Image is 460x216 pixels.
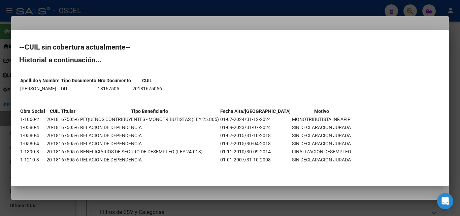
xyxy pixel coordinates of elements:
[292,148,352,155] td: FINALIZACION DESEMPLEO
[132,77,162,84] th: CUIL
[292,124,352,131] td: SIN DECLARACION JURADA
[80,156,219,163] td: RELACION DE DEPENDENCIA
[61,85,97,92] td: DU
[132,85,162,92] td: 20181675056
[80,140,219,147] td: RELACION DE DEPENDENCIA
[220,140,291,147] td: 01-07-2015/30-04-2018
[80,107,219,115] th: Tipo Beneficiario
[20,116,45,123] td: 1-1060-2
[80,132,219,139] td: RELACION DE DEPENDENCIA
[80,124,219,131] td: RELACION DE DEPENDENCIA
[46,107,79,115] th: CUIL Titular
[20,140,45,147] td: 1-0580-4
[46,156,79,163] td: 20-18167505-6
[97,77,131,84] th: Nro Documento
[292,107,352,115] th: Motivo
[20,107,45,115] th: Obra Social
[292,116,352,123] td: MONOTRIBUTISTA INF.AFIP
[20,77,60,84] th: Apellido y Nombre
[19,57,441,63] h2: Historial a continuación...
[292,156,352,163] td: SIN DECLARACION JURADA
[80,116,219,123] td: PEQUEÑOS CONTRIBUYENTES - MONOTRIBUTISTAS (LEY 25.865)
[46,140,79,147] td: 20-18167505-6
[220,132,291,139] td: 01-07-2015/31-10-2018
[97,85,131,92] td: 18167505
[220,148,291,155] td: 01-11-2010/30-09-2014
[46,116,79,123] td: 20-18167505-6
[19,44,441,51] h2: --CUIL sin cobertura actualmente--
[46,124,79,131] td: 20-18167505-6
[437,193,453,209] div: Open Intercom Messenger
[20,132,45,139] td: 1-0580-4
[20,85,60,92] td: [PERSON_NAME]
[80,148,219,155] td: BENEFICIARIOS DE SEGURO DE DESEMPLEO (LEY 24.013)
[46,148,79,155] td: 20-18167505-6
[292,132,352,139] td: SIN DECLARACION JURADA
[61,77,97,84] th: Tipo Documento
[20,148,45,155] td: 1-1390-8
[220,124,291,131] td: 01-09-2023/31-07-2024
[220,156,291,163] td: 01-01-2007/31-10-2008
[46,132,79,139] td: 20-18167505-6
[292,140,352,147] td: SIN DECLARACION JURADA
[220,116,291,123] td: 01-07-2024/31-12-2024
[20,156,45,163] td: 1-1210-3
[20,124,45,131] td: 1-0580-4
[220,107,291,115] th: Fecha Alta/[GEOGRAPHIC_DATA]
